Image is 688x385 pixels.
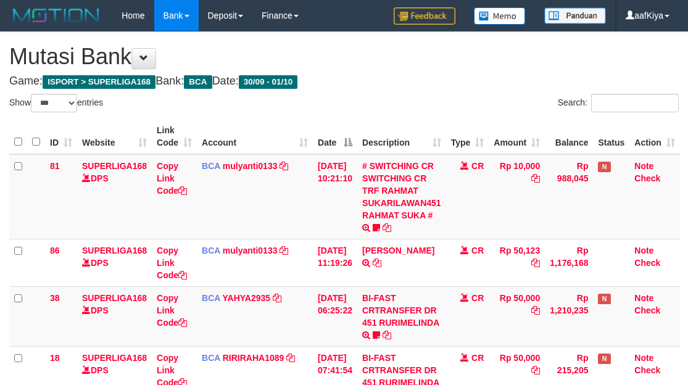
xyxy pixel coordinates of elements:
[157,293,187,328] a: Copy Link Code
[394,7,455,25] img: Feedback.jpg
[634,161,653,171] a: Note
[50,161,60,171] span: 81
[634,293,653,303] a: Note
[558,94,679,112] label: Search:
[9,75,679,88] h4: Game: Bank: Date:
[77,154,152,239] td: DPS
[82,293,147,303] a: SUPERLIGA168
[362,161,441,220] a: # SWITCHING CR SWITCHING CR TRF RAHMAT SUKARILAWAN451 RAHMAT SUKA #
[362,246,434,255] a: [PERSON_NAME]
[634,173,660,183] a: Check
[9,94,103,112] label: Show entries
[313,154,357,239] td: [DATE] 10:21:10
[598,162,610,172] span: Has Note
[223,353,284,363] a: RIRIRAHA1089
[629,119,680,154] th: Action: activate to sort column ascending
[383,330,391,340] a: Copy BI-FAST CRTRANSFER DR 451 RURIMELINDA to clipboard
[202,246,220,255] span: BCA
[223,293,271,303] a: YAHYA2935
[634,365,660,375] a: Check
[446,119,489,154] th: Type: activate to sort column ascending
[531,258,540,268] a: Copy Rp 50,123 to clipboard
[598,354,610,364] span: Has Note
[531,365,540,375] a: Copy Rp 50,000 to clipboard
[471,353,484,363] span: CR
[373,258,381,268] a: Copy RATNA SARI to clipboard
[471,246,484,255] span: CR
[489,239,545,286] td: Rp 50,123
[202,161,220,171] span: BCA
[50,353,60,363] span: 18
[489,119,545,154] th: Amount: activate to sort column ascending
[273,293,281,303] a: Copy YAHYA2935 to clipboard
[77,119,152,154] th: Website: activate to sort column ascending
[634,246,653,255] a: Note
[239,75,298,89] span: 30/09 - 01/10
[471,161,484,171] span: CR
[357,119,446,154] th: Description: activate to sort column ascending
[598,294,610,304] span: Has Note
[202,353,220,363] span: BCA
[544,7,606,24] img: panduan.png
[286,353,295,363] a: Copy RIRIRAHA1089 to clipboard
[545,239,593,286] td: Rp 1,176,168
[223,246,278,255] a: mulyanti0133
[31,94,77,112] select: Showentries
[531,173,540,183] a: Copy Rp 10,000 to clipboard
[474,7,526,25] img: Button%20Memo.svg
[197,119,313,154] th: Account: activate to sort column ascending
[9,44,679,69] h1: Mutasi Bank
[383,223,391,233] a: Copy # SWITCHING CR SWITCHING CR TRF RAHMAT SUKARILAWAN451 RAHMAT SUKA # to clipboard
[50,293,60,303] span: 38
[313,286,357,346] td: [DATE] 06:25:22
[471,293,484,303] span: CR
[634,305,660,315] a: Check
[82,161,147,171] a: SUPERLIGA168
[313,239,357,286] td: [DATE] 11:19:26
[531,305,540,315] a: Copy Rp 50,000 to clipboard
[82,246,147,255] a: SUPERLIGA168
[545,286,593,346] td: Rp 1,210,235
[82,353,147,363] a: SUPERLIGA168
[545,119,593,154] th: Balance
[634,258,660,268] a: Check
[545,154,593,239] td: Rp 988,045
[489,154,545,239] td: Rp 10,000
[152,119,197,154] th: Link Code: activate to sort column ascending
[634,353,653,363] a: Note
[280,161,288,171] a: Copy mulyanti0133 to clipboard
[45,119,77,154] th: ID: activate to sort column ascending
[157,246,187,280] a: Copy Link Code
[157,161,187,196] a: Copy Link Code
[50,246,60,255] span: 86
[202,293,220,303] span: BCA
[9,6,103,25] img: MOTION_logo.png
[77,286,152,346] td: DPS
[184,75,212,89] span: BCA
[77,239,152,286] td: DPS
[313,119,357,154] th: Date: activate to sort column descending
[43,75,155,89] span: ISPORT > SUPERLIGA168
[591,94,679,112] input: Search:
[489,286,545,346] td: Rp 50,000
[593,119,629,154] th: Status
[357,286,446,346] td: BI-FAST CRTRANSFER DR 451 RURIMELINDA
[223,161,278,171] a: mulyanti0133
[280,246,288,255] a: Copy mulyanti0133 to clipboard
